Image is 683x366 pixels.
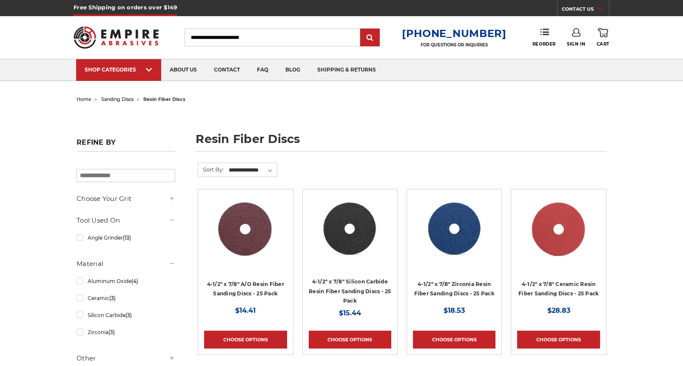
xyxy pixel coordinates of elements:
span: (4) [131,278,138,284]
span: $15.44 [339,309,361,317]
a: Angle Grinder [77,230,175,245]
a: 4-1/2" x 7/8" Silicon Carbide Resin Fiber Sanding Discs - 25 Pack [309,278,391,304]
h5: Refine by [77,138,175,152]
a: 4-1/2" zirc resin fiber disc [413,195,495,278]
span: $18.53 [444,306,465,315]
h1: resin fiber discs [196,133,606,152]
a: Choose Options [204,331,287,349]
span: (3) [108,329,115,335]
a: Ceramic [77,291,175,306]
a: Aluminum Oxide [77,274,175,289]
span: $14.41 [235,306,256,315]
span: Reorder [532,41,556,47]
a: Cart [597,28,609,47]
img: 4.5 inch resin fiber disc [211,195,280,263]
a: 4-1/2" ceramic resin fiber disc [517,195,600,278]
select: Sort By: [228,164,277,177]
div: SHOP CATEGORIES [85,66,153,73]
img: 4.5 Inch Silicon Carbide Resin Fiber Discs [316,195,384,263]
h5: Tool Used On [77,215,175,226]
a: Silicon Carbide [77,308,175,323]
h5: Material [77,259,175,269]
a: sanding discs [101,96,134,102]
span: (3) [125,312,132,318]
h5: Other [77,353,175,363]
img: 4-1/2" ceramic resin fiber disc [524,195,593,263]
a: contact [205,59,248,81]
img: 4-1/2" zirc resin fiber disc [420,195,489,263]
a: Choose Options [413,331,495,349]
span: Cart [597,41,609,47]
a: shipping & returns [309,59,384,81]
a: Choose Options [309,331,391,349]
span: $28.83 [547,306,570,315]
label: Sort By: [198,163,224,176]
a: Choose Options [517,331,600,349]
span: Sign In [567,41,585,47]
a: about us [161,59,205,81]
a: Zirconia [77,325,175,340]
a: 4.5 inch resin fiber disc [204,195,287,278]
span: (3) [109,295,116,301]
input: Submit [361,29,378,46]
a: Reorder [532,28,556,46]
img: Empire Abrasives [74,21,159,54]
h5: Choose Your Grit [77,194,175,204]
a: faq [248,59,277,81]
span: (13) [123,234,131,241]
a: 4.5 Inch Silicon Carbide Resin Fiber Discs [309,195,391,278]
a: 4-1/2" x 7/8" Zirconia Resin Fiber Sanding Discs - 25 Pack [414,281,495,297]
a: 4-1/2" x 7/8" A/O Resin Fiber Sanding Discs - 25 Pack [207,281,284,297]
a: blog [277,59,309,81]
a: [PHONE_NUMBER] [402,27,507,40]
span: resin fiber discs [143,96,185,102]
a: 4-1/2" x 7/8" Ceramic Resin Fiber Sanding Discs - 25 Pack [518,281,599,297]
a: CONTACT US [562,4,609,16]
p: FOR QUESTIONS OR INQUIRIES [402,42,507,48]
a: home [77,96,91,102]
